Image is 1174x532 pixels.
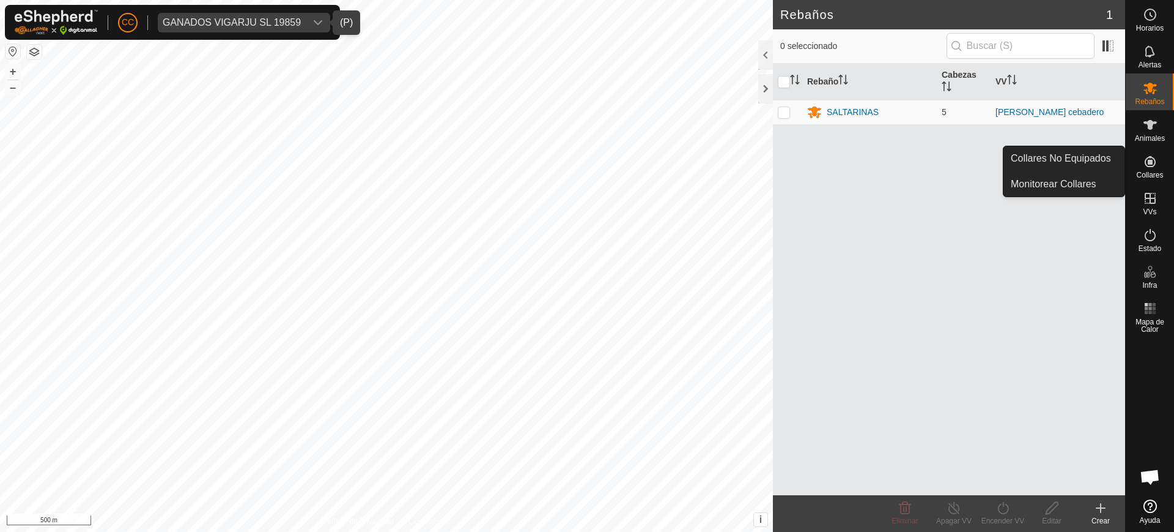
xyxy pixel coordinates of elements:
[122,16,134,29] span: CC
[6,64,20,79] button: +
[306,13,330,32] div: dropdown trigger
[790,77,800,86] p-sorticon: Activar para ordenar
[1139,61,1161,69] span: Alertas
[754,513,767,526] button: i
[1106,6,1113,24] span: 1
[929,515,978,526] div: Apagar VV
[6,44,20,59] button: Restablecer Mapa
[759,514,762,525] span: i
[163,18,301,28] div: GANADOS VIGARJU SL 19859
[158,13,306,32] span: GANADOS VIGARJU SL 19859
[780,7,1106,22] h2: Rebaños
[1142,282,1157,289] span: Infra
[1140,517,1161,524] span: Ayuda
[1011,177,1096,192] span: Monitorear Collares
[802,64,937,100] th: Rebaño
[1003,146,1124,171] a: Collares No Equipados
[838,77,848,86] p-sorticon: Activar para ordenar
[408,516,449,527] a: Contáctenos
[942,83,951,93] p-sorticon: Activar para ordenar
[1076,515,1125,526] div: Crear
[995,107,1104,117] a: [PERSON_NAME] cebadero
[323,516,394,527] a: Política de Privacidad
[827,106,879,119] div: SALTARINAS
[1136,171,1163,179] span: Collares
[1003,172,1124,197] a: Monitorear Collares
[1143,208,1156,215] span: VVs
[1135,135,1165,142] span: Animales
[1007,77,1017,86] p-sorticon: Activar para ordenar
[780,40,947,53] span: 0 seleccionado
[1132,459,1168,495] div: Chat abierto
[1126,495,1174,529] a: Ayuda
[27,45,42,59] button: Capas del Mapa
[1135,98,1164,105] span: Rebaños
[947,33,1095,59] input: Buscar (S)
[1011,151,1111,166] span: Collares No Equipados
[978,515,1027,526] div: Encender VV
[15,10,98,35] img: Logo Gallagher
[1027,515,1076,526] div: Editar
[937,64,991,100] th: Cabezas
[991,64,1125,100] th: VV
[1129,318,1171,333] span: Mapa de Calor
[6,80,20,95] button: –
[1139,245,1161,252] span: Estado
[892,517,918,525] span: Eliminar
[1136,24,1164,32] span: Horarios
[942,107,947,117] span: 5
